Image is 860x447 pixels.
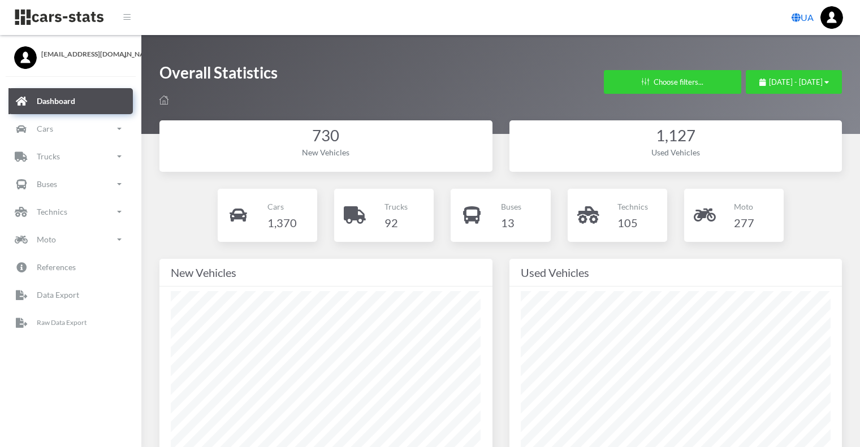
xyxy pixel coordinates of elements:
div: Used Vehicles [521,263,831,281]
p: Trucks [384,199,408,214]
img: ... [820,6,843,29]
a: Raw Data Export [8,310,133,336]
a: Cars [8,116,133,142]
a: UA [787,6,818,29]
a: Trucks [8,144,133,170]
p: Data Export [37,288,79,302]
p: References [37,260,76,274]
span: [EMAIL_ADDRESS][DOMAIN_NAME] [41,49,127,59]
h4: 92 [384,214,408,232]
p: Cars [267,199,297,214]
div: 730 [171,125,481,147]
button: Choose filters... [604,70,741,94]
a: Buses [8,171,133,197]
p: Dashboard [37,94,75,108]
div: New Vehicles [171,263,481,281]
div: New Vehicles [171,146,481,158]
div: 1,127 [521,125,831,147]
p: Moto [734,199,754,214]
p: Moto [37,232,56,246]
h4: 13 [501,214,521,232]
span: [DATE] - [DATE] [769,77,823,86]
img: navbar brand [14,8,105,26]
a: Data Export [8,282,133,308]
p: Buses [501,199,521,214]
h4: 277 [734,214,754,232]
a: References [8,254,133,280]
p: Technics [617,199,648,214]
p: Trucks [37,149,60,163]
h1: Overall Statistics [159,62,278,89]
a: Technics [8,199,133,225]
div: Used Vehicles [521,146,831,158]
a: [EMAIL_ADDRESS][DOMAIN_NAME] [14,46,127,59]
a: Dashboard [8,88,133,114]
p: Cars [37,121,53,136]
p: Technics [37,205,67,219]
button: [DATE] - [DATE] [746,70,842,94]
a: Moto [8,227,133,253]
h4: 1,370 [267,214,297,232]
p: Raw Data Export [37,316,87,329]
h4: 105 [617,214,648,232]
p: Buses [37,177,57,191]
